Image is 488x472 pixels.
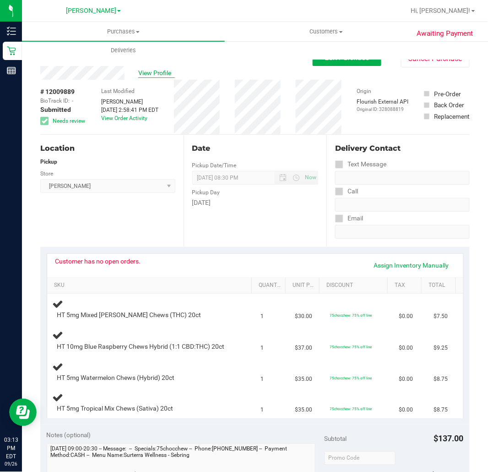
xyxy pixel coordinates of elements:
[325,451,396,465] input: Promo Code
[295,312,313,321] span: $30.00
[399,375,413,384] span: $0.00
[7,46,16,55] inline-svg: Retail
[429,282,452,289] a: Total
[101,98,158,106] div: [PERSON_NAME]
[330,407,372,412] span: 75chocchew: 75% off line
[399,344,413,352] span: $0.00
[335,143,470,154] div: Delivery Contact
[57,373,175,382] span: HT 5mg Watermelon Chews (Hybrid) 20ct
[40,143,175,154] div: Location
[260,344,264,352] span: 1
[66,7,116,15] span: [PERSON_NAME]
[434,100,464,110] div: Back Order
[368,258,455,273] a: Assign Inventory Manually
[357,98,409,113] div: Flourish External API
[192,161,237,170] label: Pickup Date/Time
[101,115,147,121] a: View Order Activity
[335,185,358,198] label: Call
[295,375,313,384] span: $35.00
[335,171,470,185] input: Format: (999) 999-9999
[434,375,448,384] span: $8.75
[225,27,427,36] span: Customers
[57,405,174,413] span: HT 5mg Tropical Mix Chews (Sativa) 20ct
[259,282,282,289] a: Quantity
[293,282,316,289] a: Unit Price
[330,313,372,318] span: 75chocchew: 75% off line
[395,282,418,289] a: Tax
[53,117,85,125] span: Needs review
[9,399,37,426] iframe: Resource center
[399,406,413,415] span: $0.00
[434,406,448,415] span: $8.75
[260,406,264,415] span: 1
[192,198,319,208] div: [DATE]
[40,87,75,97] span: # 12009889
[7,27,16,36] inline-svg: Inventory
[54,282,248,289] a: SKU
[138,68,175,78] span: View Profile
[4,436,18,461] p: 03:13 PM EDT
[434,89,461,99] div: Pre-Order
[101,87,135,95] label: Last Modified
[330,345,372,349] span: 75chocchew: 75% off line
[72,97,73,105] span: -
[357,106,409,113] p: Original ID: 328088819
[7,66,16,75] inline-svg: Reports
[22,22,225,41] a: Purchases
[399,312,413,321] span: $0.00
[98,46,148,55] span: Deliveries
[434,344,448,352] span: $9.25
[4,461,18,468] p: 09/26
[40,97,70,105] span: BioTrack ID:
[101,106,158,114] div: [DATE] 2:58:41 PM EDT
[330,376,372,380] span: 75chocchew: 75% off line
[295,344,313,352] span: $37.00
[57,342,225,351] span: HT 10mg Blue Raspberry Chews Hybrid (1:1 CBD:THC) 20ct
[335,212,363,225] label: Email
[335,198,470,212] input: Format: (999) 999-9999
[192,188,220,197] label: Pickup Day
[192,143,319,154] div: Date
[295,406,313,415] span: $35.00
[260,375,264,384] span: 1
[335,158,386,171] label: Text Message
[55,258,141,265] div: Customer has no open orders.
[40,170,53,178] label: Store
[40,159,57,165] strong: Pickup
[325,435,347,443] span: Subtotal
[327,282,384,289] a: Discount
[47,432,91,439] span: Notes (optional)
[357,87,372,95] label: Origin
[225,22,428,41] a: Customers
[434,434,464,444] span: $137.00
[260,312,264,321] span: 1
[22,27,225,36] span: Purchases
[434,112,469,121] div: Replacement
[22,41,225,60] a: Deliveries
[417,28,473,39] span: Awaiting Payment
[434,312,448,321] span: $7.50
[40,105,71,115] span: Submitted
[57,311,201,319] span: HT 5mg Mixed [PERSON_NAME] Chews (THC) 20ct
[411,7,471,14] span: Hi, [PERSON_NAME]!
